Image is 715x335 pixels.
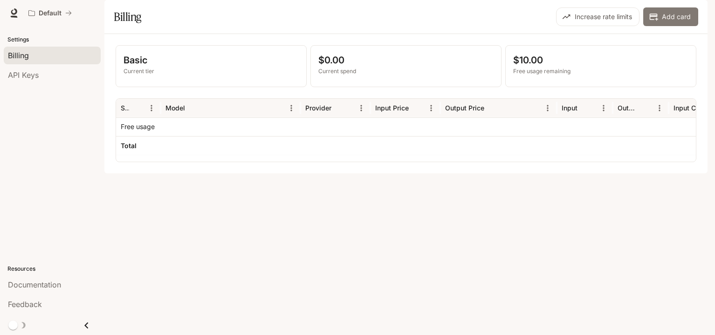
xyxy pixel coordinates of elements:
div: Input Cost [674,104,706,112]
button: Menu [541,101,555,115]
h6: Total [121,141,137,150]
button: Sort [186,101,200,115]
button: Sort [410,101,424,115]
p: Current tier [124,67,299,75]
button: Sort [578,101,592,115]
button: All workspaces [24,4,76,22]
p: Free usage remaining [513,67,688,75]
button: Sort [485,101,499,115]
button: Sort [131,101,144,115]
button: Menu [284,101,298,115]
button: Increase rate limits [556,7,639,26]
div: Output Price [445,104,484,112]
button: Add card [643,7,698,26]
h1: Billing [114,7,141,26]
div: Model [165,104,185,112]
div: Output [618,104,638,112]
div: Input Price [375,104,409,112]
p: Default [39,9,62,17]
button: Menu [424,101,438,115]
div: Service [121,104,130,112]
button: Menu [653,101,667,115]
p: $0.00 [318,53,494,67]
button: Menu [144,101,158,115]
div: Provider [305,104,331,112]
p: $10.00 [513,53,688,67]
button: Sort [639,101,653,115]
button: Menu [597,101,611,115]
button: Menu [354,101,368,115]
p: Basic [124,53,299,67]
p: Free usage [121,122,155,131]
p: Current spend [318,67,494,75]
button: Sort [332,101,346,115]
div: Input [562,104,577,112]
